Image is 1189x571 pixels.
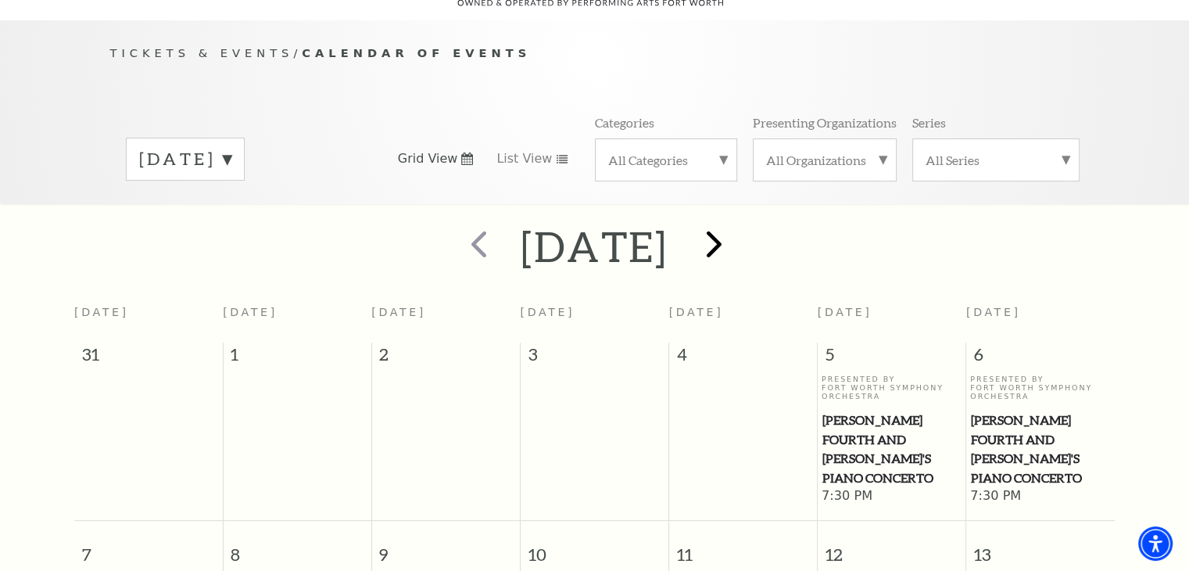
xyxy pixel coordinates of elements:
p: / [110,44,1080,63]
span: 4 [669,343,817,374]
p: Categories [595,114,654,131]
p: Presented By Fort Worth Symphony Orchestra [970,375,1111,401]
span: Grid View [398,150,458,167]
h2: [DATE] [521,221,668,271]
span: 2 [372,343,520,374]
span: 31 [74,343,223,374]
span: 7:30 PM [822,488,962,505]
label: All Categories [608,152,724,168]
label: All Series [926,152,1066,168]
span: 6 [966,343,1115,374]
span: [DATE] [371,306,426,318]
span: [DATE] [669,306,724,318]
button: prev [449,219,506,275]
span: [DATE] [520,306,575,318]
span: [DATE] [74,306,129,318]
span: [DATE] [818,306,872,318]
span: 5 [818,343,965,374]
span: 7:30 PM [970,488,1111,505]
span: [DATE] [966,306,1021,318]
span: [DATE] [223,306,278,318]
span: 1 [224,343,371,374]
div: Accessibility Menu [1138,526,1173,561]
button: next [683,219,740,275]
span: Calendar of Events [302,46,531,59]
span: List View [496,150,552,167]
p: Presented By Fort Worth Symphony Orchestra [822,375,962,401]
label: All Organizations [766,152,883,168]
span: Tickets & Events [110,46,294,59]
p: Series [912,114,946,131]
label: [DATE] [139,147,231,171]
p: Presenting Organizations [753,114,897,131]
span: 3 [521,343,668,374]
span: [PERSON_NAME] Fourth and [PERSON_NAME]'s Piano Concerto [822,411,962,488]
span: [PERSON_NAME] Fourth and [PERSON_NAME]'s Piano Concerto [971,411,1110,488]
